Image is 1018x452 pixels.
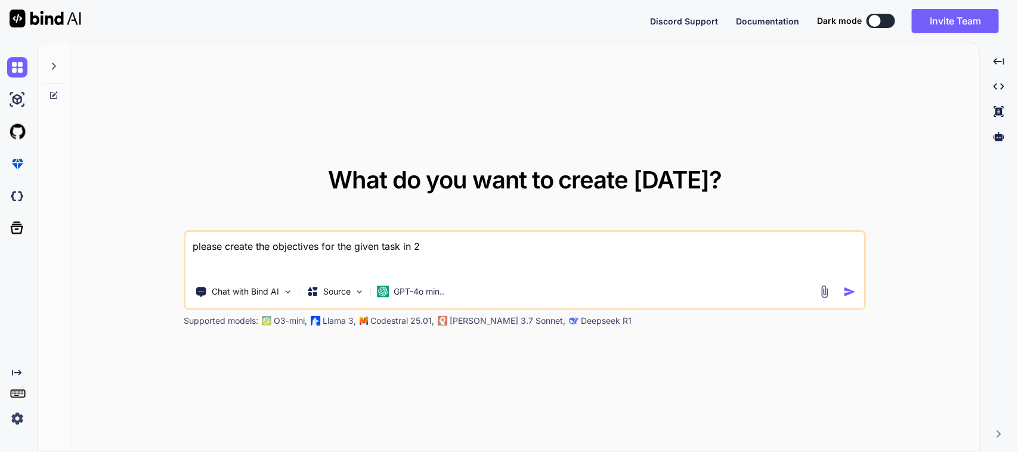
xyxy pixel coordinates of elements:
img: Pick Models [355,287,365,297]
img: claude [438,316,448,326]
p: Chat with Bind AI [212,286,280,298]
p: GPT-4o min.. [394,286,445,298]
span: Discord Support [650,16,718,26]
img: icon [843,286,856,298]
textarea: please create the objectives for the given task in 2 [186,232,864,276]
span: Dark mode [817,15,862,27]
span: Documentation [736,16,799,26]
img: GPT-4o mini [378,286,389,298]
p: [PERSON_NAME] 3.7 Sonnet, [450,315,566,327]
img: premium [7,154,27,174]
img: ai-studio [7,89,27,110]
img: chat [7,57,27,78]
p: Deepseek R1 [581,315,632,327]
img: Bind AI [10,10,81,27]
img: claude [570,316,579,326]
button: Discord Support [650,15,718,27]
span: What do you want to create [DATE]? [328,165,722,194]
button: Documentation [736,15,799,27]
p: Codestral 25.01, [371,315,435,327]
p: Supported models: [184,315,259,327]
button: Invite Team [912,9,999,33]
img: Pick Tools [283,287,293,297]
img: githubLight [7,122,27,142]
img: Mistral-AI [360,317,369,325]
img: darkCloudIdeIcon [7,186,27,206]
img: attachment [818,285,831,299]
img: settings [7,408,27,429]
p: O3-mini, [274,315,308,327]
img: Llama2 [311,316,321,326]
p: Llama 3, [323,315,357,327]
p: Source [324,286,351,298]
img: GPT-4 [262,316,272,326]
